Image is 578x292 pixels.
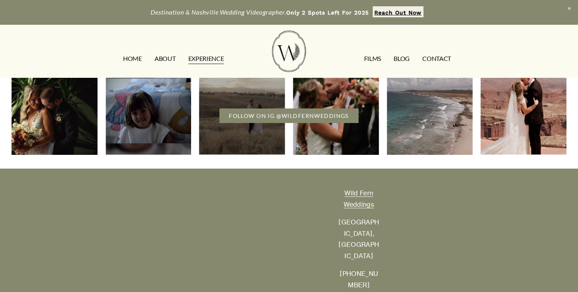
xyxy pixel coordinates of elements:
[338,268,380,291] p: [PHONE_NUMBER]
[422,52,451,65] a: CONTACT
[364,52,381,65] a: FILMS
[155,52,175,65] a: ABOUT
[219,108,359,123] a: FOLLOW ON IG @WILDFERNWEDDINGS
[123,52,142,65] a: HOME
[338,187,380,210] a: Wild Fern Weddings
[373,6,423,17] a: Reach Out Now
[188,52,224,65] a: EXPERIENCE
[272,31,306,72] img: Wild Fern Weddings
[338,217,380,262] p: [GEOGRAPHIC_DATA], [GEOGRAPHIC_DATA]
[394,52,410,65] a: Blog
[374,9,422,16] strong: Reach Out Now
